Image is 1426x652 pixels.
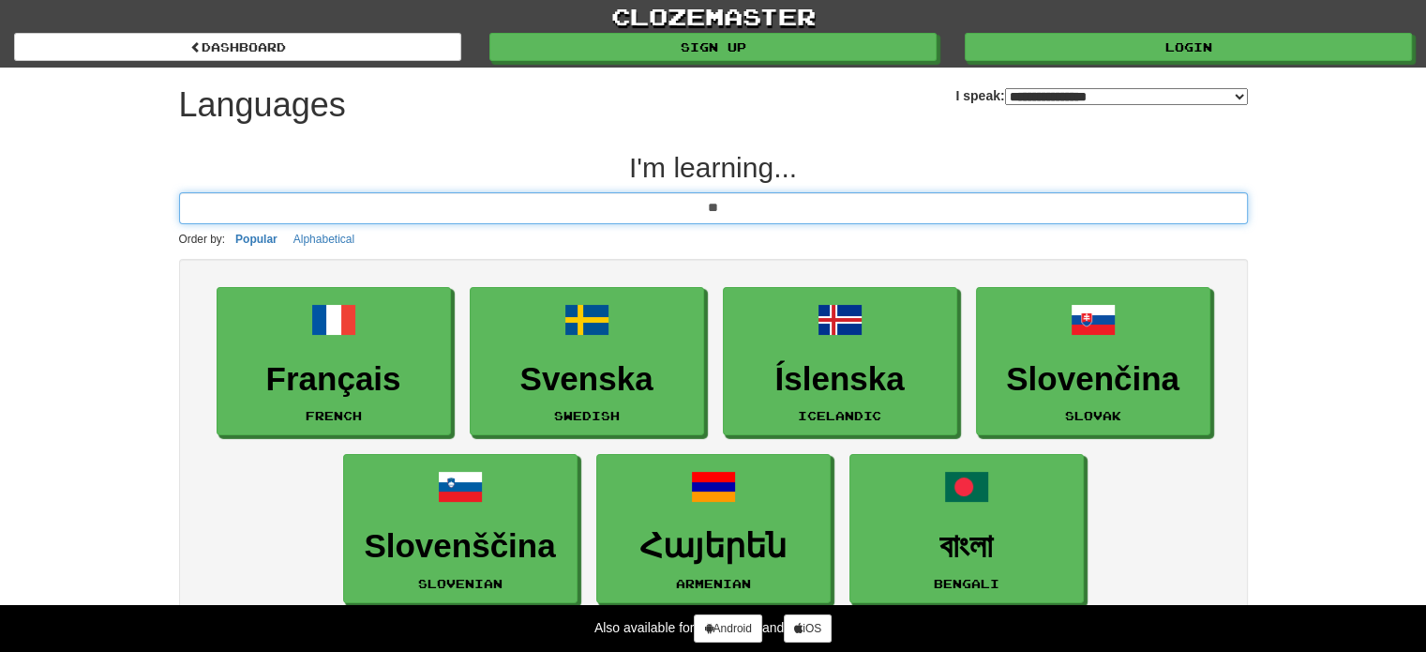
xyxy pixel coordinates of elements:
[849,454,1084,603] a: বাংলাBengali
[554,409,620,422] small: Swedish
[1065,409,1121,422] small: Slovak
[976,287,1210,436] a: SlovenčinaSlovak
[489,33,937,61] a: Sign up
[179,86,346,124] h1: Languages
[217,287,451,436] a: FrançaisFrench
[306,409,362,422] small: French
[607,528,820,565] h3: Հայերեն
[288,229,360,250] button: Alphabetical
[470,287,704,436] a: SvenskaSwedish
[676,577,751,590] small: Armenian
[784,614,832,643] a: iOS
[860,528,1073,565] h3: বাংলা
[955,86,1247,105] label: I speak:
[965,33,1412,61] a: Login
[1005,88,1248,105] select: I speak:
[227,361,441,398] h3: Français
[14,33,461,61] a: dashboard
[343,454,578,603] a: SlovenščinaSlovenian
[596,454,831,603] a: ՀայերենArmenian
[733,361,947,398] h3: Íslenska
[179,233,226,246] small: Order by:
[798,409,881,422] small: Icelandic
[353,528,567,565] h3: Slovenščina
[986,361,1200,398] h3: Slovenčina
[230,229,283,250] button: Popular
[480,361,694,398] h3: Svenska
[694,614,761,643] a: Android
[418,577,503,590] small: Slovenian
[723,287,957,436] a: ÍslenskaIcelandic
[934,577,999,590] small: Bengali
[179,152,1248,183] h2: I'm learning...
